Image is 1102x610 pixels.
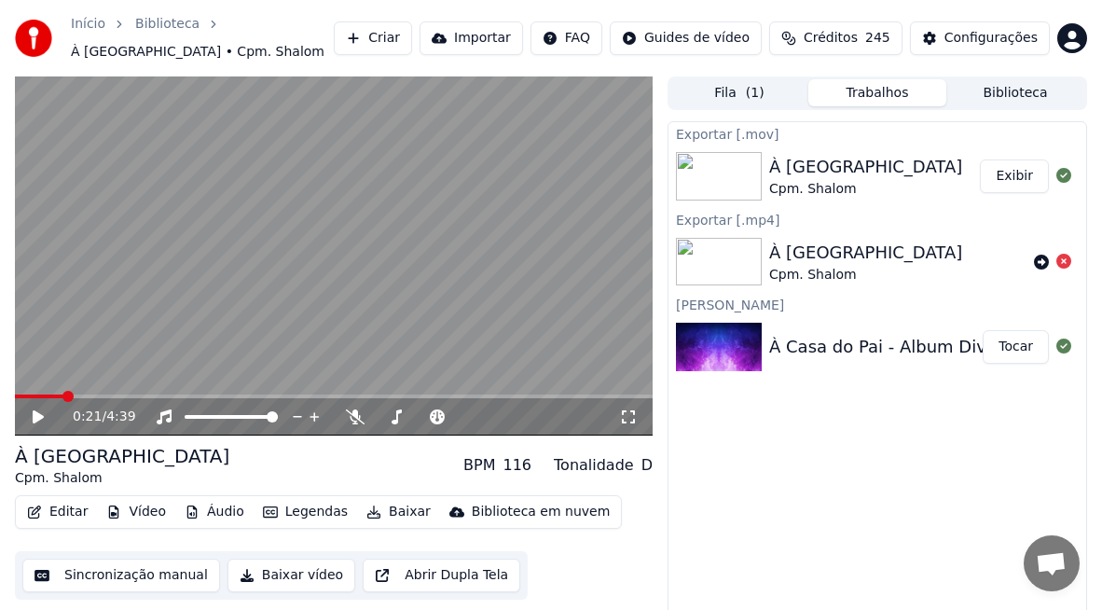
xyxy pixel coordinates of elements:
[865,29,890,48] span: 245
[769,21,902,55] button: Créditos245
[15,469,229,488] div: Cpm. Shalom
[255,499,355,525] button: Legendas
[15,443,229,469] div: À [GEOGRAPHIC_DATA]
[359,499,438,525] button: Baixar
[71,15,334,62] nav: breadcrumb
[20,499,95,525] button: Editar
[944,29,1038,48] div: Configurações
[668,122,1086,145] div: Exportar [.mov]
[804,29,858,48] span: Créditos
[554,454,634,477] div: Tonalidade
[769,266,962,284] div: Cpm. Shalom
[177,499,252,525] button: Áudio
[530,21,602,55] button: FAQ
[15,20,52,57] img: youka
[769,154,962,180] div: À [GEOGRAPHIC_DATA]
[769,240,962,266] div: À [GEOGRAPHIC_DATA]
[610,21,762,55] button: Guides de vídeo
[227,559,355,592] button: Baixar vídeo
[135,15,200,34] a: Biblioteca
[22,559,220,592] button: Sincronização manual
[668,208,1086,230] div: Exportar [.mp4]
[472,503,611,521] div: Biblioteca em nuvem
[808,79,946,106] button: Trabalhos
[73,408,117,426] div: /
[420,21,523,55] button: Importar
[73,408,102,426] span: 0:21
[670,79,808,106] button: Fila
[769,180,962,199] div: Cpm. Shalom
[334,21,412,55] button: Criar
[71,15,105,34] a: Início
[363,559,520,592] button: Abrir Dupla Tela
[946,79,1084,106] button: Biblioteca
[1024,535,1080,591] a: Bate-papo aberto
[463,454,495,477] div: BPM
[980,159,1049,193] button: Exibir
[71,43,324,62] span: À [GEOGRAPHIC_DATA] • Cpm. Shalom
[641,454,653,477] div: D
[746,84,765,103] span: ( 1 )
[983,330,1049,364] button: Tocar
[910,21,1050,55] button: Configurações
[99,499,173,525] button: Vídeo
[503,454,531,477] div: 116
[668,293,1086,315] div: [PERSON_NAME]
[106,408,135,426] span: 4:39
